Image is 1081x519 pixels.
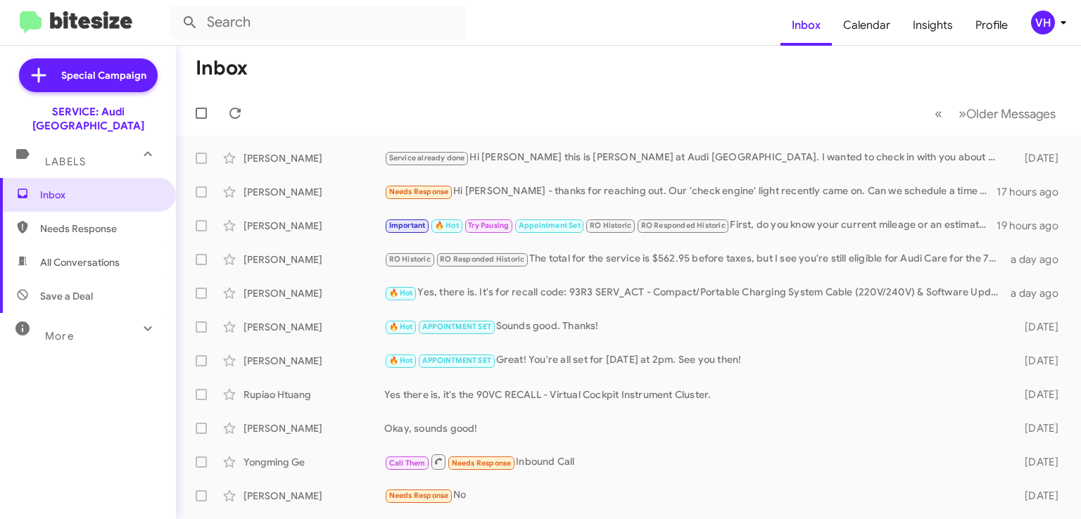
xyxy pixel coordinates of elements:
span: Older Messages [966,106,1056,122]
span: RO Responded Historic [440,255,524,264]
span: RO Historic [590,221,631,230]
div: [PERSON_NAME] [244,185,384,199]
div: [DATE] [1007,320,1070,334]
div: [PERSON_NAME] [244,252,384,267]
span: Important [389,221,426,230]
div: [DATE] [1007,387,1070,402]
div: [PERSON_NAME] [244,151,384,165]
div: [DATE] [1007,151,1070,165]
span: Needs Response [389,187,449,196]
div: Yongming Ge [244,455,384,469]
span: 🔥 Hot [389,356,413,365]
span: 🔥 Hot [389,322,413,331]
div: No [384,487,1007,504]
span: Inbox [40,188,160,202]
div: Hi [PERSON_NAME] - thanks for reaching out. Our 'check engine' light recently came on. Can we sch... [384,184,997,200]
div: [DATE] [1007,354,1070,368]
span: Needs Response [40,222,160,236]
span: Save a Deal [40,289,93,303]
span: Appointment Set [519,221,581,230]
div: [DATE] [1007,489,1070,503]
h1: Inbox [196,57,248,79]
div: Sounds good. Thanks! [384,319,1007,335]
div: [PERSON_NAME] [244,286,384,300]
span: 🔥 Hot [389,288,413,297]
div: 19 hours ago [997,219,1070,233]
div: Great! You're all set for [DATE] at 2pm. See you then! [384,352,1007,369]
span: Labels [45,155,86,168]
span: Service already done [389,153,465,162]
span: Call Them [389,459,426,468]
a: Insights [902,5,964,46]
div: VH [1031,11,1055,34]
div: Yes, there is. It's for recall code: 93R3 SERV_ACT - Compact/Portable Charging System Cable (220V... [384,285,1007,301]
span: » [959,105,966,122]
span: APPOINTMENT SET [422,322,491,331]
div: [PERSON_NAME] [244,320,384,334]
span: 🔥 Hot [435,221,459,230]
div: [DATE] [1007,455,1070,469]
span: RO Historic [389,255,431,264]
div: [PERSON_NAME] [244,354,384,368]
div: 17 hours ago [997,185,1070,199]
span: More [45,330,74,342]
span: Needs Response [452,459,512,468]
span: Try Pausing [468,221,509,230]
input: Search [170,6,466,39]
span: Needs Response [389,491,449,500]
div: [DATE] [1007,421,1070,435]
div: Rupiao Htuang [244,387,384,402]
span: APPOINTMENT SET [422,356,491,365]
span: All Conversations [40,255,120,269]
nav: Page navigation example [927,99,1064,128]
div: [PERSON_NAME] [244,489,384,503]
div: Yes there is, it's the 90VC RECALL - Virtual Cockpit Instrument Cluster. [384,387,1007,402]
span: RO Responded Historic [641,221,726,230]
button: Previous [926,99,951,128]
div: The total for the service is $562.95 before taxes, but I see you're still eligible for Audi Care ... [384,251,1007,267]
div: a day ago [1007,286,1070,300]
div: a day ago [1007,252,1070,267]
a: Profile [964,5,1019,46]
div: Inbound Call [384,453,1007,470]
span: « [935,105,942,122]
a: Special Campaign [19,58,158,92]
div: [PERSON_NAME] [244,219,384,233]
a: Inbox [780,5,832,46]
div: Hi [PERSON_NAME] this is [PERSON_NAME] at Audi [GEOGRAPHIC_DATA]. I wanted to check in with you a... [384,150,1007,166]
button: Next [950,99,1064,128]
div: [PERSON_NAME] [244,421,384,435]
span: Special Campaign [61,68,146,82]
button: VH [1019,11,1066,34]
div: Okay, sounds good! [384,421,1007,435]
div: First, do you know your current mileage or an estimate of it? So I can look up which service main... [384,217,997,233]
a: Calendar [832,5,902,46]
